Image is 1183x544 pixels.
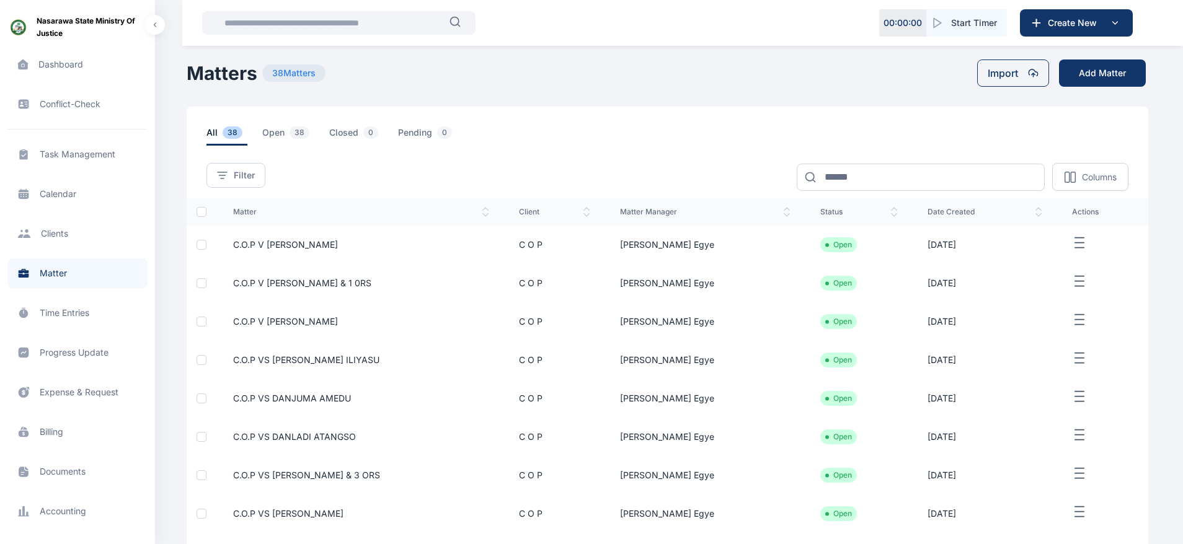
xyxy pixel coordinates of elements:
[233,393,351,403] a: C.O.P VS DANJUMA AMEDU
[605,341,805,379] td: [PERSON_NAME] Egye
[504,494,605,533] td: C O P
[262,126,329,146] a: open38
[605,302,805,341] td: [PERSON_NAME] Egye
[504,379,605,418] td: C O P
[504,226,605,264] td: C O P
[233,431,356,442] a: C.O.P VS DANLADI ATANGSO
[504,341,605,379] td: C O P
[605,456,805,494] td: [PERSON_NAME] Egye
[1043,17,1107,29] span: Create New
[1052,163,1128,191] button: Columns
[825,509,852,519] li: Open
[7,496,148,526] a: accounting
[1059,59,1146,87] button: Add Matter
[913,456,1057,494] td: [DATE]
[187,62,257,84] h1: Matters
[1020,9,1133,37] button: Create New
[233,508,343,519] a: C.O.P VS [PERSON_NAME]
[951,17,997,29] span: Start Timer
[7,179,148,209] a: calendar
[262,126,314,146] span: open
[7,139,148,169] a: task management
[7,457,148,486] span: documents
[206,126,247,146] span: all
[223,126,242,139] span: 38
[206,126,262,146] a: all38
[290,126,309,139] span: 38
[329,126,383,146] span: closed
[1082,171,1117,183] p: Columns
[234,169,255,182] span: Filter
[913,379,1057,418] td: [DATE]
[820,207,898,217] span: status
[262,64,326,82] span: 38 Matters
[605,379,805,418] td: [PERSON_NAME] Egye
[825,317,852,327] li: Open
[884,17,922,29] p: 00 : 00 : 00
[825,393,852,403] li: Open
[398,126,457,146] span: pending
[977,59,1049,87] button: Import
[620,207,791,217] span: matter manager
[233,316,338,327] a: C.O.P V [PERSON_NAME]
[7,50,148,79] a: dashboard
[913,264,1057,302] td: [DATE]
[233,278,371,288] a: C.O.P V [PERSON_NAME] & 1 0RS
[825,432,852,442] li: Open
[605,226,805,264] td: [PERSON_NAME] Egye
[605,494,805,533] td: [PERSON_NAME] Egye
[519,207,590,217] span: client
[329,126,398,146] a: closed0
[37,15,145,40] span: Nasarawa State Ministry of Justice
[825,355,852,365] li: Open
[504,418,605,456] td: C O P
[7,89,148,119] a: conflict-check
[233,470,380,480] a: C.O.P VS [PERSON_NAME] & 3 ORS
[913,226,1057,264] td: [DATE]
[913,494,1057,533] td: [DATE]
[7,219,148,248] span: clients
[825,240,852,250] li: Open
[363,126,378,139] span: 0
[825,278,852,288] li: Open
[7,258,148,288] a: matter
[398,126,472,146] a: pending0
[913,418,1057,456] td: [DATE]
[233,239,338,250] a: C.O.P V [PERSON_NAME]
[7,417,148,447] a: billing
[1072,207,1133,217] span: actions
[7,298,148,328] a: time entries
[605,418,805,456] td: [PERSON_NAME] Egye
[605,264,805,302] td: [PERSON_NAME] Egye
[233,207,489,217] span: matter
[206,163,265,188] button: Filter
[913,302,1057,341] td: [DATE]
[437,126,452,139] span: 0
[928,207,1042,217] span: date created
[7,377,148,407] a: expense & request
[913,341,1057,379] td: [DATE]
[7,338,148,367] a: progress update
[504,302,605,341] td: C O P
[926,9,1007,37] button: Start Timer
[504,456,605,494] td: C O P
[233,354,379,365] a: C.O.P VS [PERSON_NAME] ILIYASU
[825,470,852,480] li: Open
